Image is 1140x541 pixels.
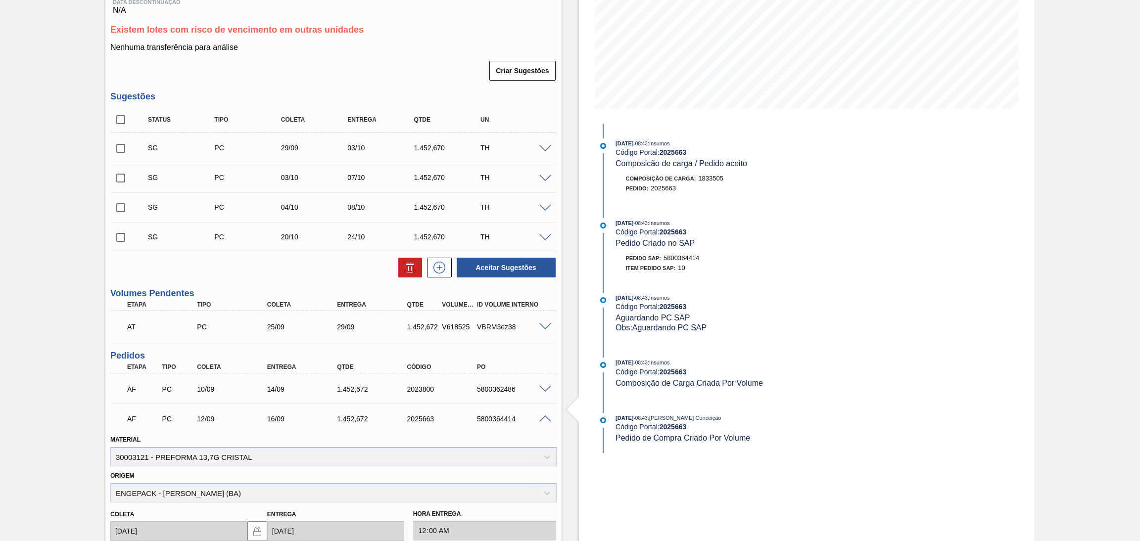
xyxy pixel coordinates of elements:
div: Tipo [160,363,197,370]
label: Coleta [110,511,134,518]
div: 07/10/2025 [345,174,420,181]
div: Criar Sugestões [490,60,556,82]
div: Qtde [405,301,442,308]
div: 1.452,672 [334,385,414,393]
p: AT [127,323,202,331]
span: - 08:43 [634,415,648,421]
button: locked [247,521,267,541]
span: 5800364414 [664,254,699,262]
div: Etapa [125,301,204,308]
div: 29/09/2025 [279,144,354,152]
span: Pedido Criado no SAP [616,239,695,247]
div: Sugestão Criada [145,174,221,181]
span: Existem lotes com risco de vencimento em outras unidades [110,25,364,35]
h3: Volumes Pendentes [110,288,557,299]
div: TH [478,174,553,181]
label: Entrega [267,511,296,518]
span: Pedido SAP: [626,255,662,261]
div: Aguardando Faturamento [125,378,162,400]
label: Material [110,436,141,443]
span: Obs: Aguardando PC SAP [616,323,707,332]
div: Entrega [345,116,420,123]
span: [DATE] [616,220,633,226]
div: 03/10/2025 [279,174,354,181]
div: 1.452,672 [334,415,414,423]
div: Tipo [194,301,274,308]
div: Aguardando Faturamento [125,408,162,430]
img: atual [600,417,606,423]
div: 24/10/2025 [345,233,420,241]
span: [DATE] [616,140,633,146]
div: Coleta [194,363,274,370]
span: Item pedido SAP: [626,265,676,271]
div: Pedido de Compra [212,144,287,152]
button: Criar Sugestões [489,61,555,81]
div: Código Portal: [616,368,851,376]
div: 08/10/2025 [345,203,420,211]
div: Código Portal: [616,148,851,156]
img: locked [251,525,263,537]
div: Tipo [212,116,287,123]
p: AF [127,385,160,393]
div: 16/09/2025 [265,415,344,423]
span: [DATE] [616,295,633,301]
div: 1.452,672 [405,323,442,331]
div: V618525 [439,323,477,331]
div: 29/09/2025 [334,323,414,331]
span: - 08:43 [634,295,648,301]
span: : Insumos [648,220,670,226]
button: Aceitar Sugestões [457,258,556,277]
div: Nova sugestão [422,258,452,277]
div: PO [475,363,554,370]
div: VBRM3ez38 [475,323,554,331]
div: 04/10/2025 [279,203,354,211]
div: Sugestão Criada [145,144,221,152]
strong: 2025663 [660,148,687,156]
span: [DATE] [616,360,633,365]
div: Código Portal: [616,228,851,236]
div: Pedido de Compra [212,203,287,211]
span: 2025663 [651,184,676,192]
div: 5800364414 [475,415,554,423]
div: Etapa [125,363,162,370]
h3: Sugestões [110,91,557,102]
img: atual [600,362,606,368]
strong: 2025663 [660,368,687,376]
span: : Insumos [648,140,670,146]
div: UN [478,116,553,123]
div: TH [478,233,553,241]
div: Volume Portal [439,301,477,308]
span: Composicão de carga / Pedido aceito [616,159,747,168]
div: Sugestão Criada [145,203,221,211]
div: Aceitar Sugestões [452,257,557,278]
span: [DATE] [616,415,633,421]
span: Composição de Carga Criada Por Volume [616,379,763,387]
strong: 2025663 [660,228,687,236]
div: Entrega [265,363,344,370]
span: 1833505 [698,175,723,182]
input: dd/mm/yyyy [267,521,404,541]
div: Entrega [334,301,414,308]
div: Coleta [265,301,344,308]
div: 1.452,670 [412,233,487,241]
div: 2023800 [405,385,484,393]
label: Hora Entrega [413,507,557,521]
img: atual [600,223,606,228]
input: dd/mm/yyyy [110,521,247,541]
p: Nenhuma transferência para análise [110,43,557,52]
span: : Insumos [648,295,670,301]
div: 10/09/2025 [194,385,274,393]
div: 14/09/2025 [265,385,344,393]
div: 2025663 [405,415,484,423]
div: Qtde [412,116,487,123]
div: Código Portal: [616,303,851,311]
div: 25/09/2025 [265,323,344,331]
img: atual [600,297,606,303]
span: - 08:43 [634,221,648,226]
span: - 08:43 [634,141,648,146]
h3: Pedidos [110,351,557,361]
div: Excluir Sugestões [393,258,422,277]
div: Pedido de Compra [160,385,197,393]
div: TH [478,203,553,211]
label: Origem [110,472,135,479]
